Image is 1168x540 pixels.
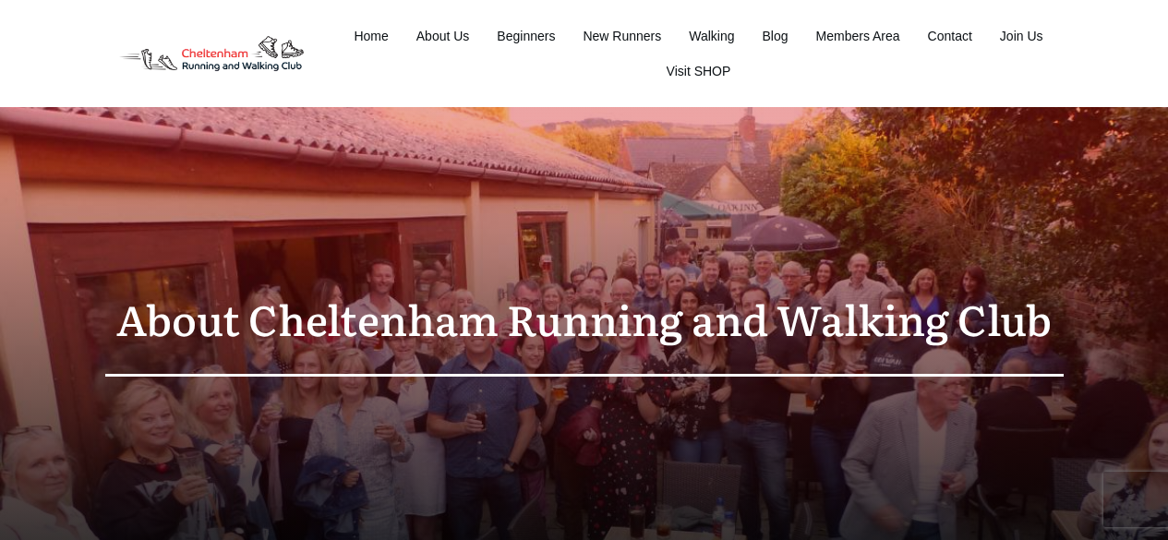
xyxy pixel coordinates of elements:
[497,23,555,49] a: Beginners
[104,23,319,85] img: Decathlon
[105,282,1064,355] p: About Cheltenham Running and Walking Club
[667,58,731,84] a: Visit SHOP
[1000,23,1043,49] a: Join Us
[763,23,789,49] a: Blog
[416,23,470,49] a: About Us
[583,23,661,49] a: New Runners
[928,23,972,49] a: Contact
[816,23,900,49] a: Members Area
[354,23,388,49] a: Home
[689,23,734,49] a: Walking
